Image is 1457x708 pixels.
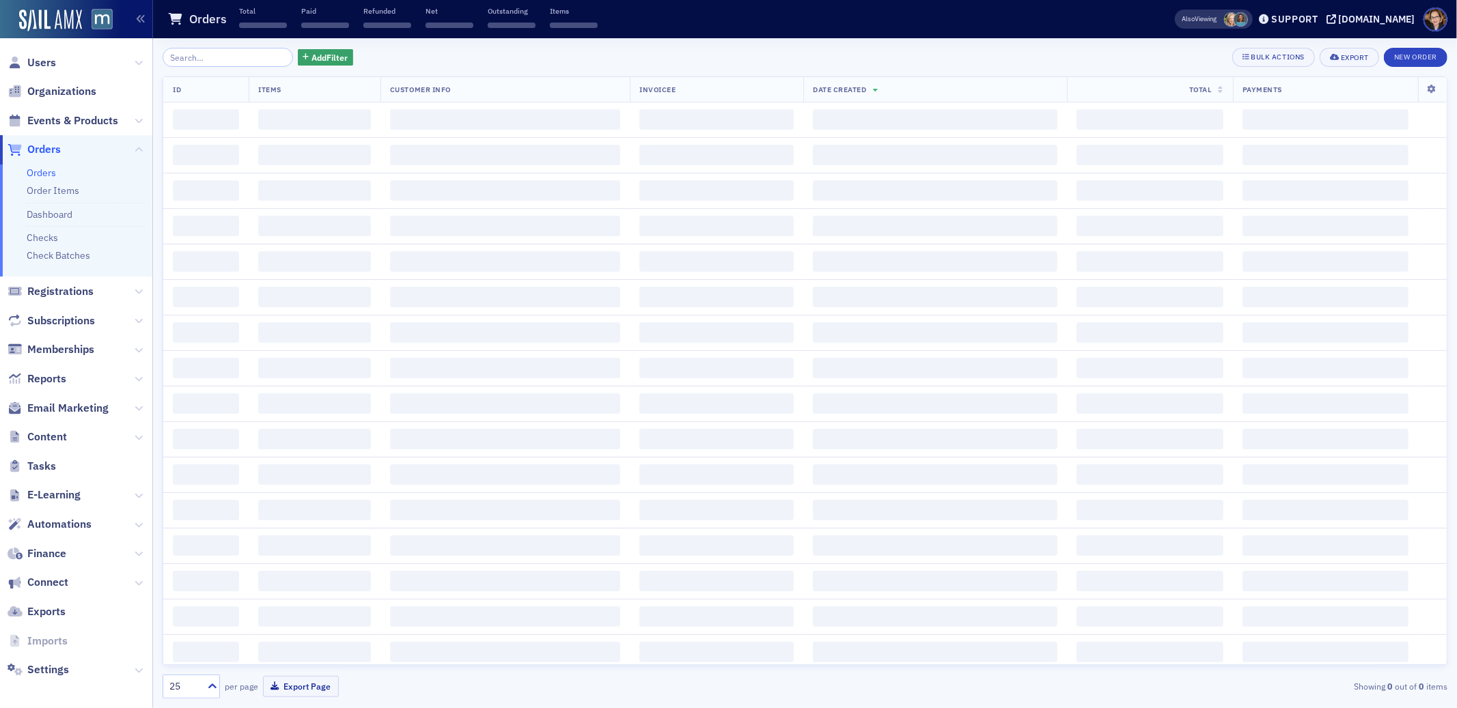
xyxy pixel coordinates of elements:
[813,642,1057,662] span: ‌
[27,142,61,157] span: Orders
[813,216,1057,236] span: ‌
[173,393,239,414] span: ‌
[1077,180,1223,201] span: ‌
[390,393,620,414] span: ‌
[173,287,239,307] span: ‌
[263,676,339,697] button: Export Page
[639,358,794,378] span: ‌
[82,9,113,32] a: View Homepage
[8,401,109,416] a: Email Marketing
[8,429,67,444] a: Content
[1243,287,1409,307] span: ‌
[1234,12,1248,27] span: Margaret DeRoose
[1243,571,1409,591] span: ‌
[8,342,94,357] a: Memberships
[1243,393,1409,414] span: ‌
[390,180,620,201] span: ‌
[813,429,1057,449] span: ‌
[1243,251,1409,272] span: ‌
[1243,429,1409,449] span: ‌
[27,167,56,179] a: Orders
[813,145,1057,165] span: ‌
[639,500,794,520] span: ‌
[1077,500,1223,520] span: ‌
[639,251,794,272] span: ‌
[258,606,371,627] span: ‌
[1077,251,1223,272] span: ‌
[390,429,620,449] span: ‌
[1243,535,1409,556] span: ‌
[639,322,794,343] span: ‌
[8,113,118,128] a: Events & Products
[1077,287,1223,307] span: ‌
[390,500,620,520] span: ‌
[1182,14,1217,24] span: Viewing
[813,500,1057,520] span: ‌
[1243,145,1409,165] span: ‌
[225,680,258,692] label: per page
[27,487,81,502] span: E-Learning
[813,606,1057,627] span: ‌
[813,85,866,94] span: Date Created
[8,284,94,299] a: Registrations
[27,517,92,532] span: Automations
[8,634,68,649] a: Imports
[1243,464,1409,485] span: ‌
[1182,14,1195,23] div: Also
[8,546,66,561] a: Finance
[1384,48,1447,67] button: New Order
[173,606,239,627] span: ‌
[1232,48,1315,67] button: Bulk Actions
[173,85,181,94] span: ID
[189,11,227,27] h1: Orders
[311,51,348,63] span: Add Filter
[639,180,794,201] span: ‌
[1243,180,1409,201] span: ‌
[27,662,69,677] span: Settings
[363,23,411,28] span: ‌
[1189,85,1212,94] span: Total
[550,23,598,28] span: ‌
[169,679,199,694] div: 25
[1077,571,1223,591] span: ‌
[1243,216,1409,236] span: ‌
[27,634,68,649] span: Imports
[426,6,473,16] p: Net
[813,535,1057,556] span: ‌
[258,216,371,236] span: ‌
[27,249,90,261] a: Check Batches
[1077,429,1223,449] span: ‌
[1384,50,1447,62] a: New Order
[298,49,354,66] button: AddFilter
[639,85,676,94] span: Invoicee
[258,145,371,165] span: ‌
[639,606,794,627] span: ‌
[258,85,281,94] span: Items
[639,642,794,662] span: ‌
[1339,13,1415,25] div: [DOMAIN_NAME]
[258,358,371,378] span: ‌
[813,393,1057,414] span: ‌
[27,231,58,244] a: Checks
[239,6,287,16] p: Total
[1243,606,1409,627] span: ‌
[173,429,239,449] span: ‌
[639,464,794,485] span: ‌
[8,517,92,532] a: Automations
[1271,13,1318,25] div: Support
[1341,54,1369,61] div: Export
[258,109,371,130] span: ‌
[639,109,794,130] span: ‌
[173,180,239,201] span: ‌
[258,464,371,485] span: ‌
[27,84,96,99] span: Organizations
[1077,464,1223,485] span: ‌
[27,575,68,590] span: Connect
[27,401,109,416] span: Email Marketing
[1224,12,1238,27] span: Rebekah Olson
[639,145,794,165] span: ‌
[27,371,66,386] span: Reports
[1077,393,1223,414] span: ‌
[1243,322,1409,343] span: ‌
[239,23,287,28] span: ‌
